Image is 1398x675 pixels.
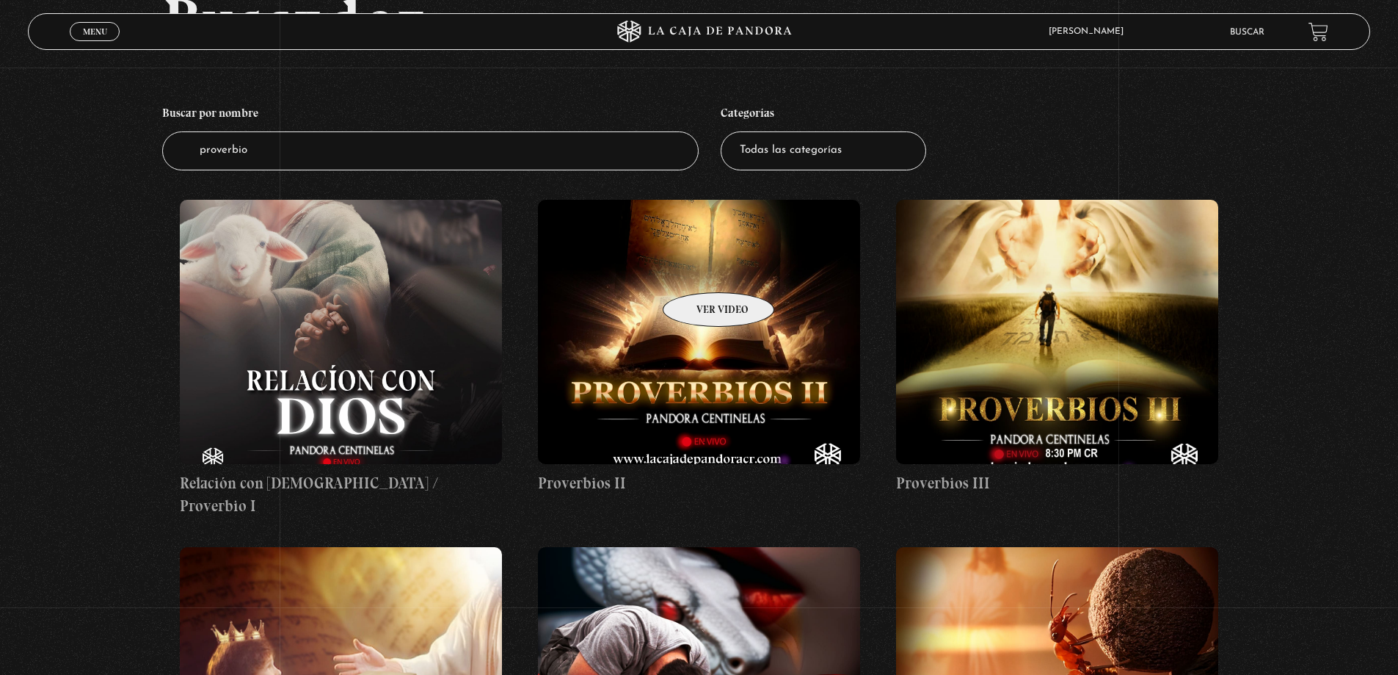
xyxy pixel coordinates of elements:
a: Proverbios III [896,200,1218,495]
span: Cerrar [78,40,112,50]
h4: Buscar por nombre [162,98,699,132]
a: View your shopping cart [1308,22,1328,42]
h4: Relación con [DEMOGRAPHIC_DATA] / Proverbio I [180,472,502,518]
span: [PERSON_NAME] [1041,27,1138,36]
h4: Proverbios III [896,472,1218,495]
a: Relación con [DEMOGRAPHIC_DATA] / Proverbio I [180,200,502,518]
a: Proverbios II [538,200,860,495]
span: Menu [83,27,107,36]
h4: Proverbios II [538,472,860,495]
a: Buscar [1230,28,1264,37]
h4: Categorías [721,98,926,132]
